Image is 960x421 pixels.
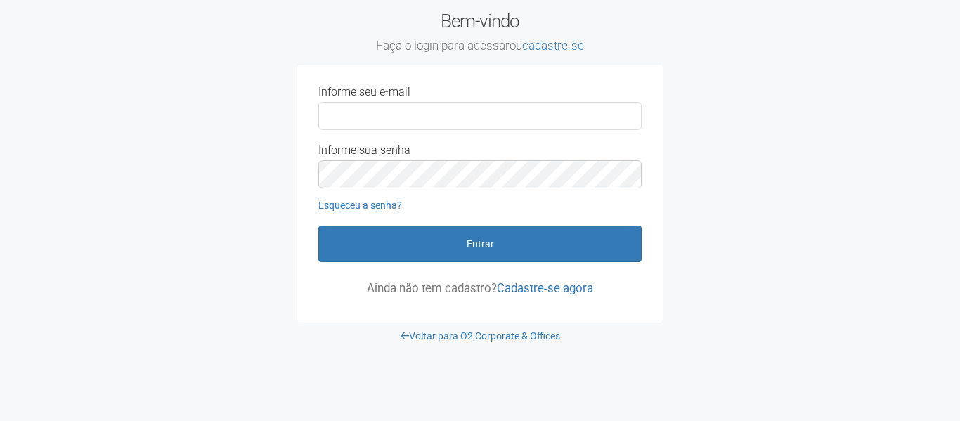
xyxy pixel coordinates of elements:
label: Informe sua senha [318,144,410,157]
button: Entrar [318,226,642,262]
a: Voltar para O2 Corporate & Offices [401,330,560,342]
small: Faça o login para acessar [297,39,663,54]
a: Esqueceu a senha? [318,200,402,211]
span: ou [510,39,584,53]
a: cadastre-se [522,39,584,53]
h2: Bem-vindo [297,11,663,54]
a: Cadastre-se agora [497,281,593,295]
p: Ainda não tem cadastro? [318,282,642,294]
label: Informe seu e-mail [318,86,410,98]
